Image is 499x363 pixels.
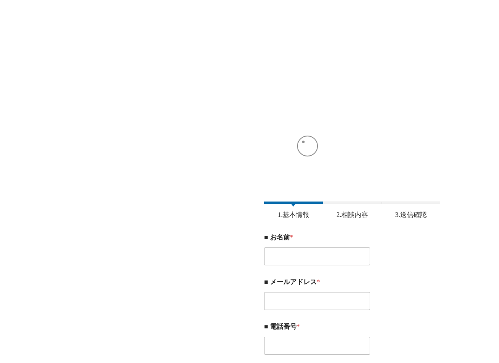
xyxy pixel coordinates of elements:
label: ■ お名前 [264,233,441,241]
span: 3.送信確認 [389,211,433,219]
span: 1.基本情報 [271,211,315,219]
label: ■ 電話番号 [264,323,441,330]
label: ■ メールアドレス [264,278,441,286]
span: 2 [323,202,382,204]
span: 1 [264,202,323,204]
span: 2.相談内容 [330,211,374,219]
span: 3 [382,202,441,204]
